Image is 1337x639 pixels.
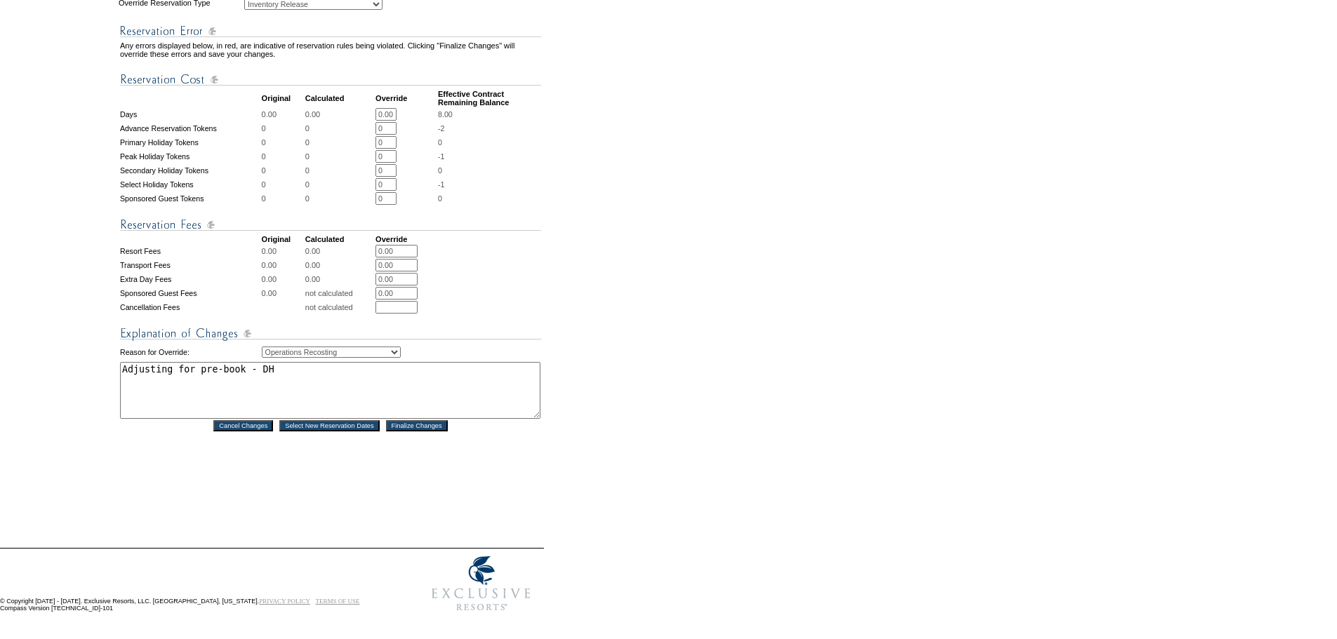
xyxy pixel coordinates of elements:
[262,150,304,163] td: 0
[438,194,442,203] span: 0
[305,287,374,300] td: not calculated
[375,90,437,107] td: Override
[305,259,374,271] td: 0.00
[120,41,541,58] td: Any errors displayed below, in red, are indicative of reservation rules being violated. Clicking ...
[120,164,260,177] td: Secondary Holiday Tokens
[120,325,541,342] img: Explanation of Changes
[262,235,304,243] td: Original
[262,122,304,135] td: 0
[120,287,260,300] td: Sponsored Guest Fees
[305,150,374,163] td: 0
[305,90,374,107] td: Calculated
[120,150,260,163] td: Peak Holiday Tokens
[386,420,448,431] input: Finalize Changes
[305,108,374,121] td: 0.00
[305,122,374,135] td: 0
[262,245,304,257] td: 0.00
[305,235,374,243] td: Calculated
[120,71,541,88] img: Reservation Cost
[262,164,304,177] td: 0
[213,420,273,431] input: Cancel Changes
[120,192,260,205] td: Sponsored Guest Tokens
[259,598,310,605] a: PRIVACY POLICY
[120,178,260,191] td: Select Holiday Tokens
[438,90,541,107] td: Effective Contract Remaining Balance
[262,192,304,205] td: 0
[262,259,304,271] td: 0.00
[316,598,360,605] a: TERMS OF USE
[438,138,442,147] span: 0
[375,235,437,243] td: Override
[120,273,260,285] td: Extra Day Fees
[120,344,260,361] td: Reason for Override:
[120,245,260,257] td: Resort Fees
[305,273,374,285] td: 0.00
[438,124,444,133] span: -2
[438,166,442,175] span: 0
[305,192,374,205] td: 0
[262,108,304,121] td: 0.00
[438,152,444,161] span: -1
[120,259,260,271] td: Transport Fees
[418,549,544,619] img: Exclusive Resorts
[120,301,260,314] td: Cancellation Fees
[120,122,260,135] td: Advance Reservation Tokens
[262,178,304,191] td: 0
[279,420,380,431] input: Select New Reservation Dates
[262,273,304,285] td: 0.00
[120,108,260,121] td: Days
[262,136,304,149] td: 0
[120,216,541,234] img: Reservation Fees
[262,287,304,300] td: 0.00
[305,245,374,257] td: 0.00
[305,164,374,177] td: 0
[305,178,374,191] td: 0
[120,22,541,40] img: Reservation Errors
[262,90,304,107] td: Original
[438,110,453,119] span: 8.00
[305,136,374,149] td: 0
[438,180,444,189] span: -1
[120,136,260,149] td: Primary Holiday Tokens
[305,301,374,314] td: not calculated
